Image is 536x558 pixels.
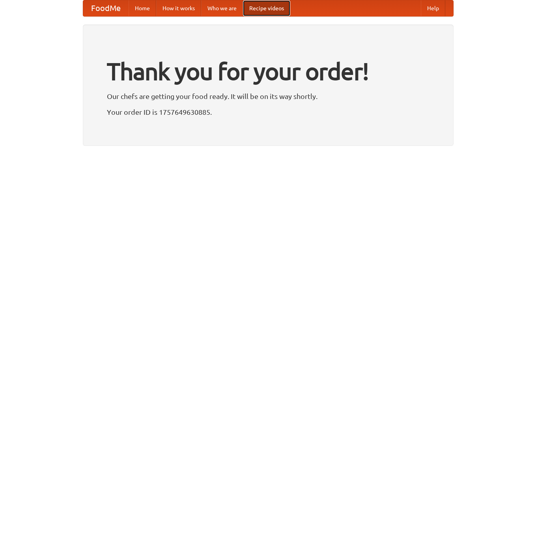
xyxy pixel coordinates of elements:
[107,106,430,118] p: Your order ID is 1757649630885.
[129,0,156,16] a: Home
[107,52,430,90] h1: Thank you for your order!
[83,0,129,16] a: FoodMe
[243,0,290,16] a: Recipe videos
[156,0,201,16] a: How it works
[421,0,445,16] a: Help
[201,0,243,16] a: Who we are
[107,90,430,102] p: Our chefs are getting your food ready. It will be on its way shortly.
